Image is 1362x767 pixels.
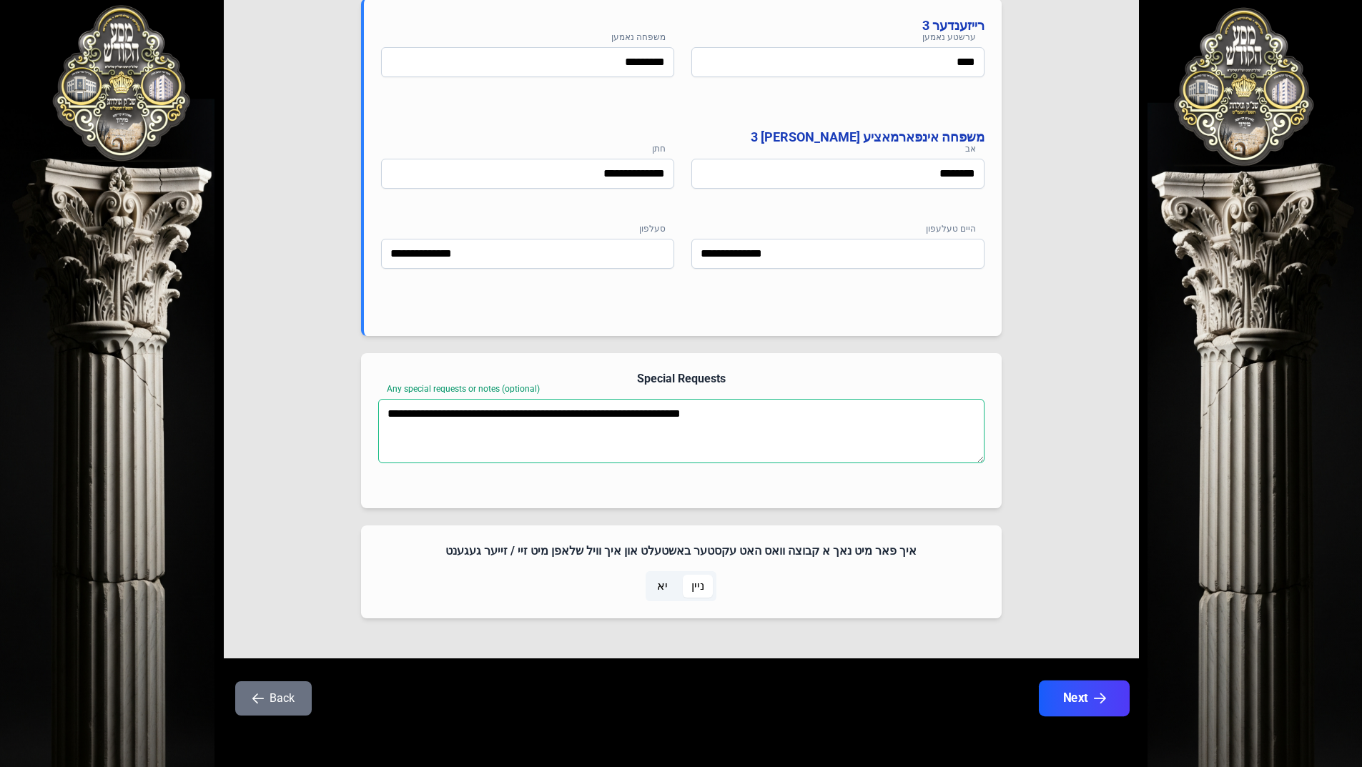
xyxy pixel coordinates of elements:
span: ניין [691,578,704,595]
h4: איך פאר מיט נאך א קבוצה וואס האט עקסטער באשטעלט און איך וויל שלאפן מיט זיי / זייער געגענט [378,543,985,560]
span: יא [657,578,668,595]
p-togglebutton: ניין [680,571,716,601]
h4: רייזענדער 3 [381,16,985,36]
p-togglebutton: יא [646,571,680,601]
button: Next [1038,681,1129,716]
h4: Special Requests [378,370,985,387]
button: Back [235,681,312,716]
h4: משפחה אינפארמאציע [PERSON_NAME] 3 [381,127,985,147]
